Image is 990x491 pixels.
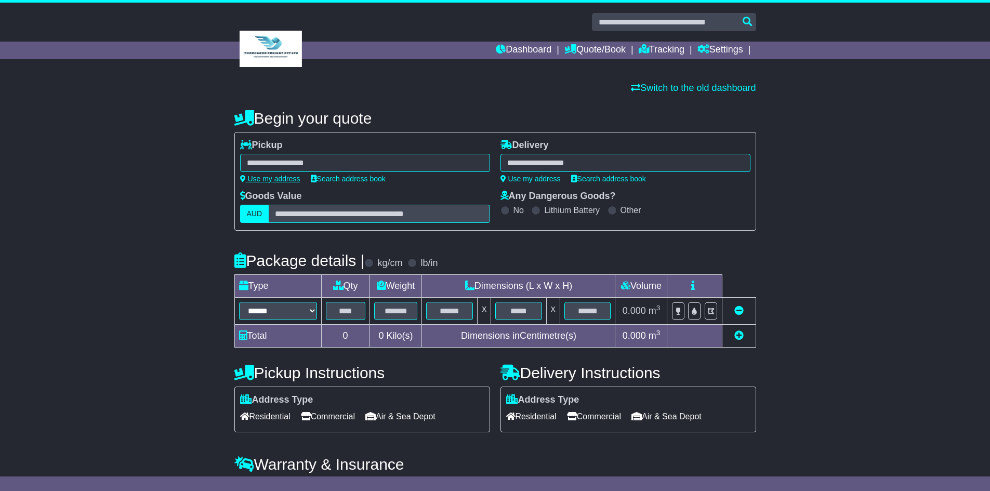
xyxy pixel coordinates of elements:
[301,408,355,424] span: Commercial
[546,298,560,325] td: x
[500,364,756,381] h4: Delivery Instructions
[623,306,646,316] span: 0.000
[420,258,438,269] label: lb/in
[234,275,321,298] td: Type
[734,306,744,316] a: Remove this item
[623,330,646,341] span: 0.000
[649,306,661,316] span: m
[240,175,300,183] a: Use my address
[639,42,684,59] a: Tracking
[240,191,302,202] label: Goods Value
[506,408,557,424] span: Residential
[564,42,626,59] a: Quote/Book
[734,330,744,341] a: Add new item
[422,325,615,348] td: Dimensions in Centimetre(s)
[631,83,756,93] a: Switch to the old dashboard
[544,205,600,215] label: Lithium Battery
[567,408,621,424] span: Commercial
[496,42,551,59] a: Dashboard
[656,304,661,312] sup: 3
[234,456,756,473] h4: Warranty & Insurance
[369,275,422,298] td: Weight
[478,298,491,325] td: x
[571,175,646,183] a: Search address book
[656,329,661,337] sup: 3
[234,252,365,269] h4: Package details |
[500,140,549,151] label: Delivery
[311,175,386,183] a: Search address book
[240,394,313,406] label: Address Type
[513,205,524,215] label: No
[240,205,269,223] label: AUD
[506,394,579,406] label: Address Type
[422,275,615,298] td: Dimensions (L x W x H)
[240,140,283,151] label: Pickup
[631,408,702,424] span: Air & Sea Depot
[321,275,369,298] td: Qty
[369,325,422,348] td: Kilo(s)
[615,275,667,298] td: Volume
[621,205,641,215] label: Other
[234,364,490,381] h4: Pickup Instructions
[500,175,561,183] a: Use my address
[240,408,291,424] span: Residential
[377,258,402,269] label: kg/cm
[378,330,384,341] span: 0
[365,408,435,424] span: Air & Sea Depot
[500,191,616,202] label: Any Dangerous Goods?
[234,110,756,127] h4: Begin your quote
[649,330,661,341] span: m
[321,325,369,348] td: 0
[234,325,321,348] td: Total
[697,42,743,59] a: Settings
